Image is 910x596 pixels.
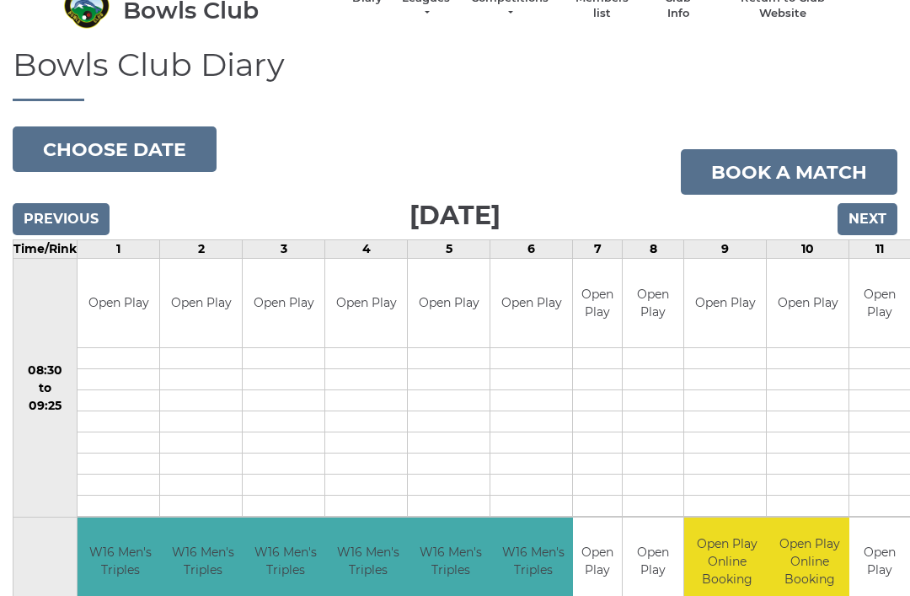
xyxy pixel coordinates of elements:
[838,203,897,235] input: Next
[325,240,408,259] td: 4
[767,259,848,347] td: Open Play
[78,259,159,347] td: Open Play
[13,259,78,518] td: 08:30 to 09:25
[767,240,849,259] td: 10
[325,259,407,347] td: Open Play
[623,259,683,347] td: Open Play
[408,240,490,259] td: 5
[684,259,766,347] td: Open Play
[243,240,325,259] td: 3
[13,240,78,259] td: Time/Rink
[78,240,160,259] td: 1
[849,259,910,347] td: Open Play
[681,149,897,195] a: Book a match
[13,203,110,235] input: Previous
[408,259,490,347] td: Open Play
[243,259,324,347] td: Open Play
[490,259,572,347] td: Open Play
[13,47,897,102] h1: Bowls Club Diary
[160,240,243,259] td: 2
[160,259,242,347] td: Open Play
[623,240,684,259] td: 8
[684,240,767,259] td: 9
[490,240,573,259] td: 6
[13,126,217,172] button: Choose date
[573,259,622,347] td: Open Play
[573,240,623,259] td: 7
